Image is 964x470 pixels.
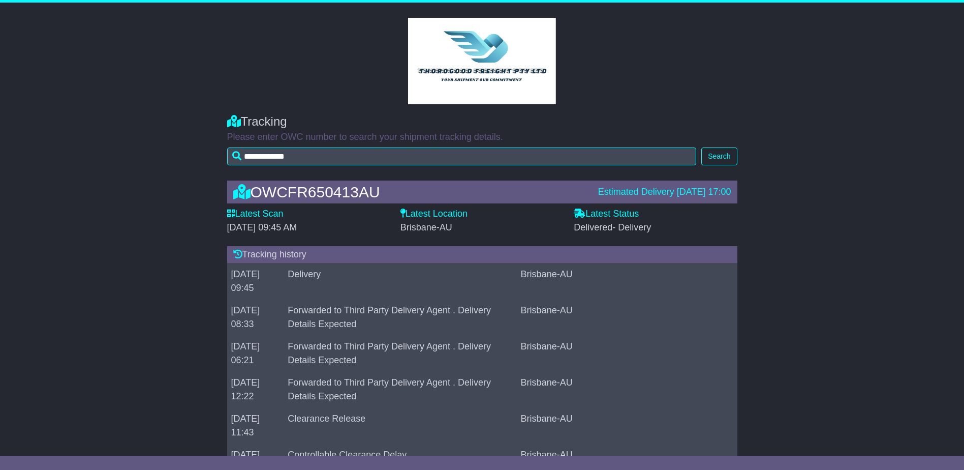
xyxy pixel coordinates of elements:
label: Latest Location [400,209,468,220]
td: Brisbane-AU [517,263,737,300]
td: [DATE] 06:21 [227,336,284,372]
td: [DATE] 12:22 [227,372,284,408]
div: OWCFR650413AU [228,184,593,200]
label: Latest Scan [227,209,284,220]
div: Tracking [227,114,737,129]
label: Latest Status [574,209,639,220]
p: Please enter OWC number to search your shipment tracking details. [227,132,737,143]
span: Brisbane-AU [400,222,452,232]
td: Forwarded to Third Party Delivery Agent . Delivery Details Expected [284,372,516,408]
button: Search [701,148,737,165]
td: Brisbane-AU [517,408,737,444]
td: Forwarded to Third Party Delivery Agent . Delivery Details Expected [284,300,516,336]
td: Brisbane-AU [517,336,737,372]
td: Brisbane-AU [517,300,737,336]
td: Brisbane-AU [517,372,737,408]
div: Estimated Delivery [DATE] 17:00 [598,187,731,198]
span: - Delivery [612,222,651,232]
img: GetCustomerLogo [408,18,556,104]
td: Forwarded to Third Party Delivery Agent . Delivery Details Expected [284,336,516,372]
span: [DATE] 09:45 AM [227,222,297,232]
div: Tracking history [227,246,737,263]
td: [DATE] 09:45 [227,263,284,300]
td: Clearance Release [284,408,516,444]
td: [DATE] 08:33 [227,300,284,336]
td: [DATE] 11:43 [227,408,284,444]
td: Delivery [284,263,516,300]
span: Delivered [574,222,651,232]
